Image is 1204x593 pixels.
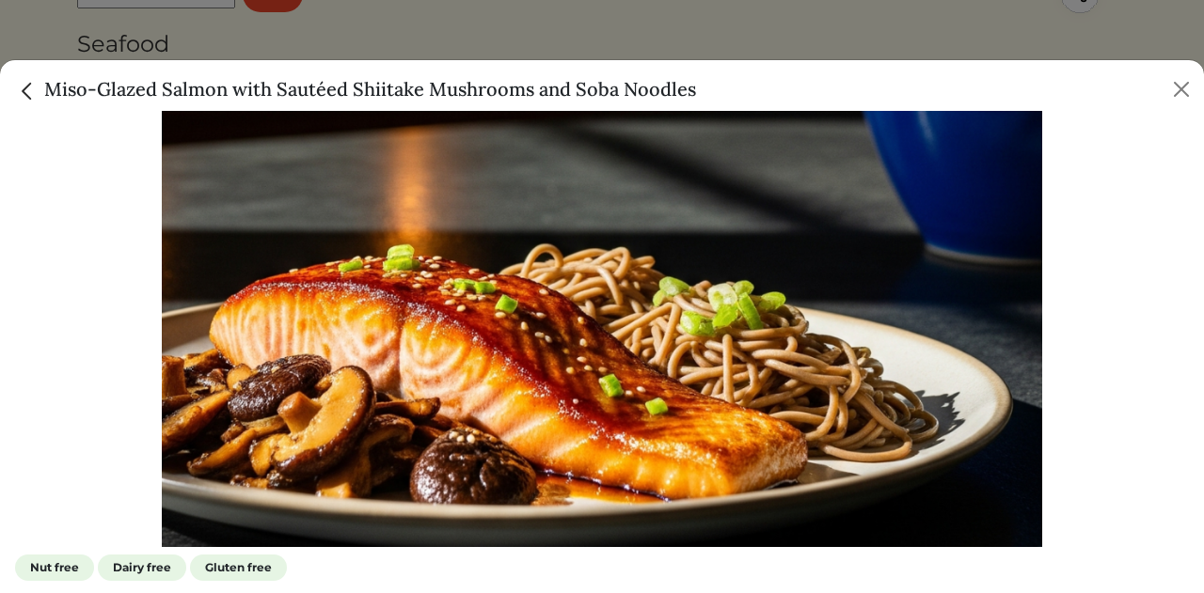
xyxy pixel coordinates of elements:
[15,75,696,103] h5: Miso-Glazed Salmon with Sautéed Shiitake Mushrooms and Soba Noodles
[15,79,40,103] img: back_caret-0738dc900bf9763b5e5a40894073b948e17d9601fd527fca9689b06ce300169f.svg
[15,77,44,101] a: Close
[98,554,186,581] span: Dairy free
[1166,74,1196,104] button: Close
[190,554,287,581] span: Gluten free
[15,554,94,581] span: Nut free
